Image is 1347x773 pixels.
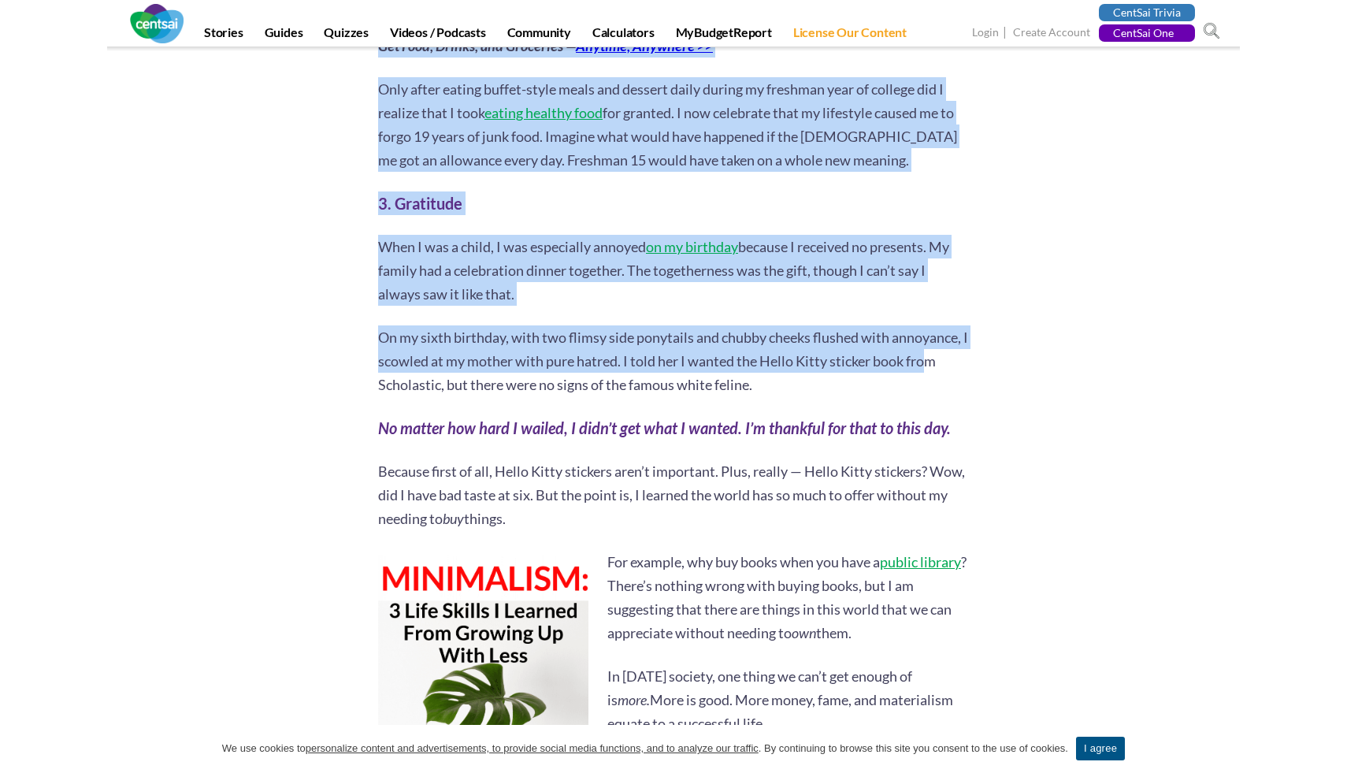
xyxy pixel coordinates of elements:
[380,24,495,46] a: Videos / Podcasts
[1013,25,1090,42] a: Create Account
[784,24,916,46] a: License Our Content
[378,550,969,645] p: For example, why buy books when you have a ? There’s nothing wrong with buying books, but I am su...
[1099,24,1195,42] a: CentSai One
[378,194,462,213] strong: 3. Gratitude
[646,238,738,255] a: on my birthday
[1099,4,1195,21] a: CentSai Trivia
[484,104,603,121] a: eating healthy food
[443,510,464,527] em: buy
[880,553,961,570] a: public library
[378,235,969,306] p: When I was a child, I was especially annoyed because I received no presents. My family had a cele...
[618,691,650,708] em: more.
[498,24,581,46] a: Community
[378,664,969,735] p: In [DATE] society, one thing we can’t get enough of is More is good. More money, fame, and materi...
[314,24,378,46] a: Quizzes
[378,459,969,530] p: Because first of all, Hello Kitty stickers aren’t important. Plus, really — Hello Kitty stickers?...
[306,742,759,754] u: personalize content and advertisements, to provide social media functions, and to analyze our tra...
[222,741,1068,756] span: We use cookies to . By continuing to browse this site you consent to the use of cookies.
[792,624,816,641] em: own
[1076,737,1125,760] a: I agree
[1001,24,1011,42] span: |
[972,25,999,42] a: Login
[378,416,969,440] p: No matter how hard I wailed, I didn’t get what I wanted. I’m thankful for that to this day.
[378,325,969,396] p: On my sixth birthday, with two flimsy side ponytails and chubby cheeks flushed with annoyance, I ...
[130,4,184,43] img: CentSai
[666,24,781,46] a: MyBudgetReport
[255,24,313,46] a: Guides
[583,24,664,46] a: Calculators
[378,77,969,172] p: Only after eating buffet-style meals and dessert daily during my freshman year of college did I r...
[1319,741,1335,756] a: I agree
[195,24,253,46] a: Stories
